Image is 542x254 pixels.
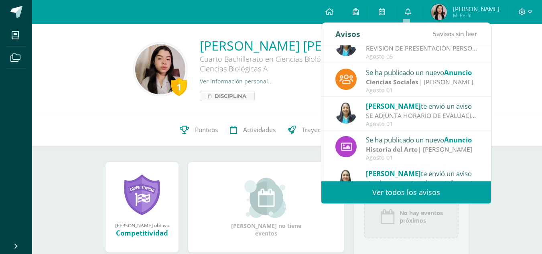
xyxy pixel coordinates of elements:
strong: Ciencias Sociales [366,77,418,86]
img: event_small.png [244,178,288,218]
div: SE ADJUNTA HORARIO DE EVALUACIONES: Saludos cordiales, se adjunta horario de evaluaciones para la... [366,111,477,120]
div: [PERSON_NAME] no tiene eventos [226,178,307,237]
div: 1 [171,77,187,96]
img: 8ccc868d0eb72bdde8645ee07414eb5d.png [135,44,185,94]
a: Punteos [174,114,224,146]
span: Actividades [243,126,276,134]
img: event_icon.png [380,209,396,225]
div: Cuarto Bachillerato en Ciencias Biológicas [PERSON_NAME]. CCLL en Ciencias Biológicas A [200,54,441,77]
img: 49168807a2b8cca0ef2119beca2bd5ad.png [335,35,357,56]
span: No hay eventos próximos [400,209,443,224]
div: REVISION DE PRESENTACIÓN PERSONAL: Saludos Cordiales Les recordamos que estamos en evaluaciones d... [366,44,477,53]
div: Se ha publicado un nuevo [366,134,477,145]
div: [PERSON_NAME] obtuvo [114,222,171,228]
div: Agosto 01 [366,154,477,161]
div: te envió un aviso [366,101,477,111]
div: Competitividad [114,228,171,238]
div: Se ha publicado un nuevo [366,67,477,77]
span: Anuncio [444,135,472,144]
span: [PERSON_NAME] [453,5,499,13]
div: Agosto 05 [366,53,477,60]
span: Anuncio [444,68,472,77]
div: Agosto 01 [366,87,477,94]
span: 5 [433,29,436,38]
div: circular agosto: Se adjunta información importante [366,179,477,188]
span: Punteos [195,126,218,134]
div: Agosto 01 [366,121,477,128]
span: [PERSON_NAME] [366,169,421,178]
div: | [PERSON_NAME] [366,145,477,154]
a: Ver todos los avisos [321,181,491,203]
span: Trayectoria [302,126,334,134]
span: avisos sin leer [433,29,477,38]
img: 49168807a2b8cca0ef2119beca2bd5ad.png [335,170,357,191]
span: Disciplina [215,91,246,101]
span: Mi Perfil [453,12,499,19]
a: Disciplina [200,91,255,101]
img: 49168807a2b8cca0ef2119beca2bd5ad.png [335,102,357,124]
div: | [PERSON_NAME] [366,77,477,87]
strong: Historia del Arte [366,145,418,154]
img: 161f531451594815f15529220c9fb190.png [431,4,447,20]
a: Trayectoria [282,114,340,146]
a: [PERSON_NAME] [PERSON_NAME] [200,37,441,54]
a: Actividades [224,114,282,146]
div: Avisos [335,23,360,45]
span: [PERSON_NAME] [366,102,421,111]
div: te envió un aviso [366,168,477,179]
a: Ver información personal... [200,77,273,85]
